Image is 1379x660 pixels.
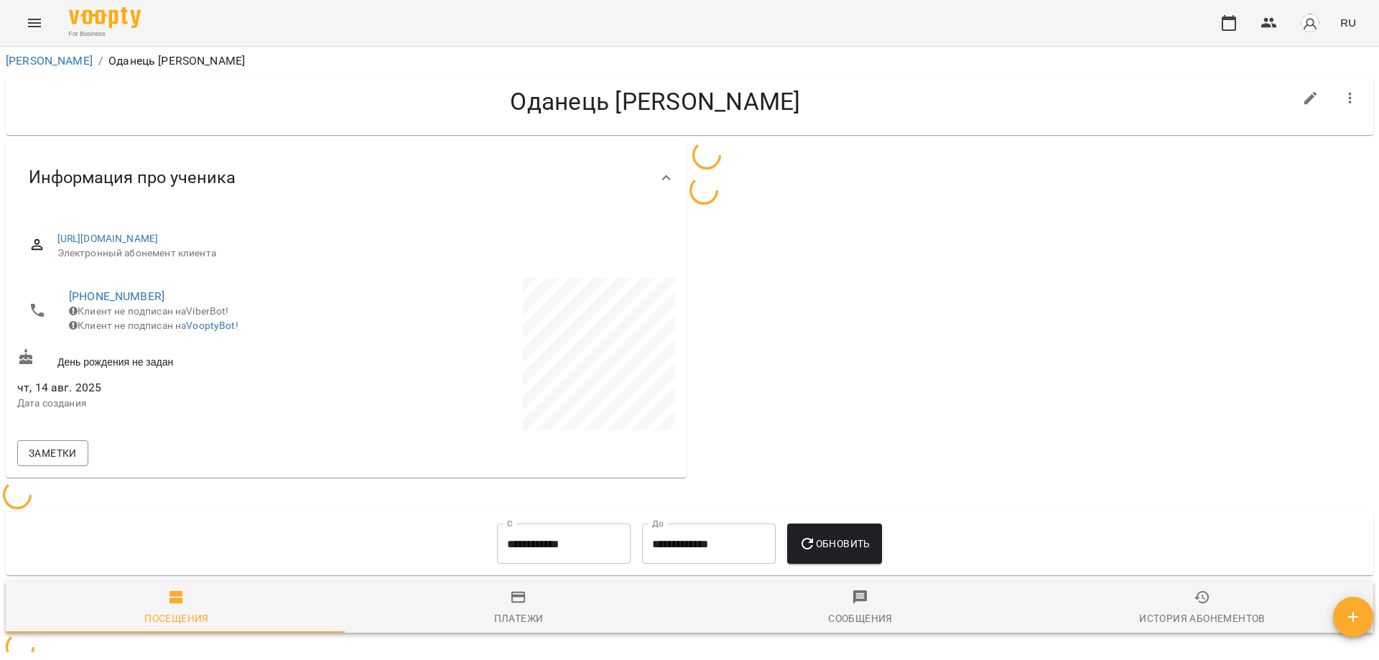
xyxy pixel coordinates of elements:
img: avatar_s.png [1300,13,1320,33]
span: Заметки [29,445,77,462]
div: Сообщения [828,610,893,627]
div: День рождения не задан [14,345,346,372]
span: Обновить [799,535,870,552]
a: [URL][DOMAIN_NAME] [57,233,159,244]
span: RU [1340,15,1356,30]
p: Оданець [PERSON_NAME] [108,52,245,70]
a: [PERSON_NAME] [6,54,93,68]
span: For Business [69,29,141,39]
h4: Оданець [PERSON_NAME] [17,87,1294,116]
div: Платежи [494,610,544,627]
div: Посещения [144,610,209,627]
button: RU [1334,9,1362,36]
span: Клиент не подписан на ! [69,320,238,331]
nav: breadcrumb [6,52,1373,70]
span: Информация про ученика [29,167,236,189]
p: Дата создания [17,396,343,411]
img: Voopty Logo [69,7,141,28]
div: История абонементов [1139,610,1265,627]
li: / [98,52,103,70]
span: Электронный абонемент клиента [57,246,664,261]
button: Заметки [17,440,88,466]
a: [PHONE_NUMBER] [69,289,164,303]
div: Информация про ученика [6,141,687,215]
button: Menu [17,6,52,40]
span: чт, 14 авг. 2025 [17,379,343,396]
a: VooptyBot [186,320,235,331]
button: Обновить [787,524,882,564]
span: Клиент не подписан на ViberBot! [69,305,229,317]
